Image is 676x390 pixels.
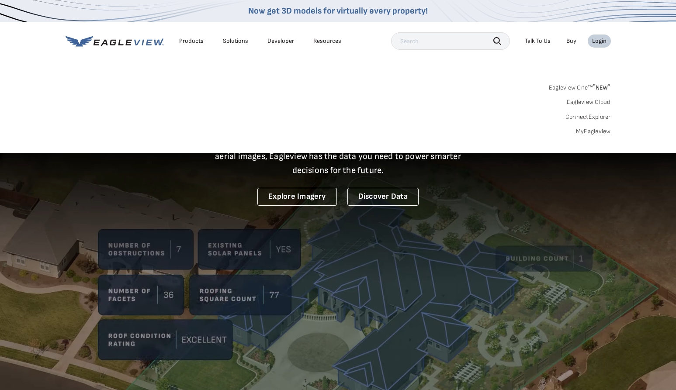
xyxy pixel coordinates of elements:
[179,37,204,45] div: Products
[248,6,428,16] a: Now get 3D models for virtually every property!
[549,81,611,91] a: Eagleview One™*NEW*
[257,188,337,206] a: Explore Imagery
[576,128,611,135] a: MyEagleview
[347,188,419,206] a: Discover Data
[205,135,472,177] p: A new era starts here. Built on more than 3.5 billion high-resolution aerial images, Eagleview ha...
[567,98,611,106] a: Eagleview Cloud
[593,84,610,91] span: NEW
[592,37,607,45] div: Login
[267,37,294,45] a: Developer
[313,37,341,45] div: Resources
[525,37,551,45] div: Talk To Us
[391,32,510,50] input: Search
[223,37,248,45] div: Solutions
[566,37,576,45] a: Buy
[565,113,611,121] a: ConnectExplorer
